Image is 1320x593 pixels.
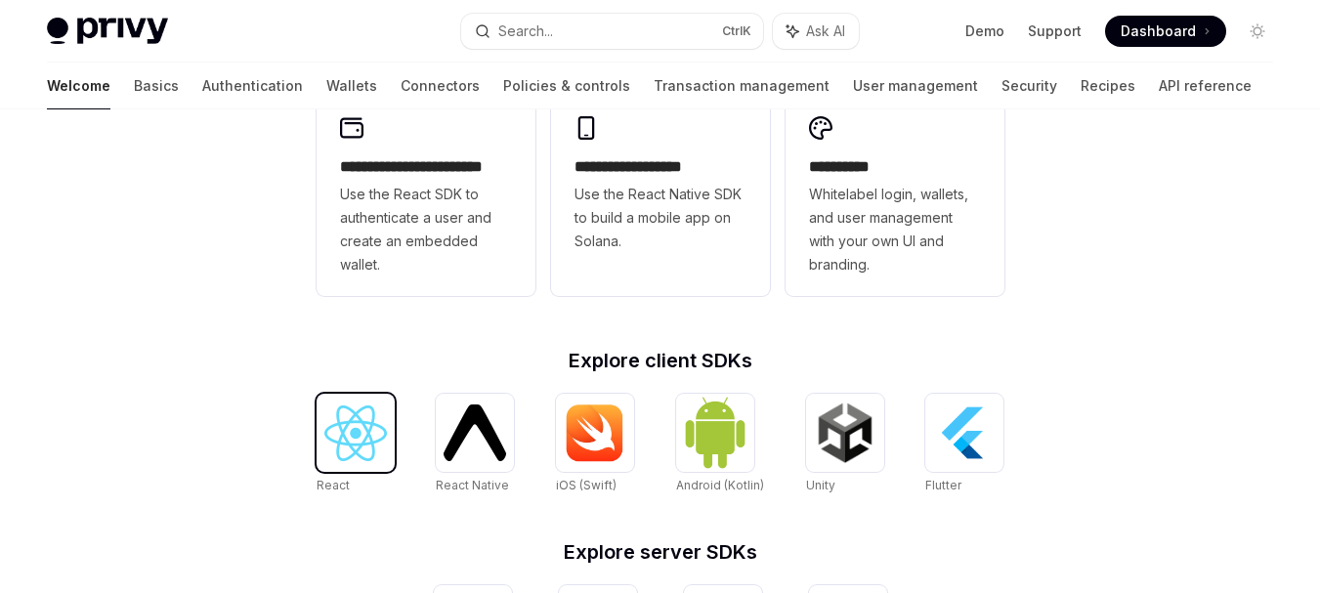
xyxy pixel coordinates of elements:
[324,405,387,461] img: React
[564,403,626,462] img: iOS (Swift)
[326,63,377,109] a: Wallets
[556,478,617,492] span: iOS (Swift)
[684,396,746,469] img: Android (Kotlin)
[444,404,506,460] img: React Native
[1159,63,1252,109] a: API reference
[317,351,1004,370] h2: Explore client SDKs
[809,183,981,276] span: Whitelabel login, wallets, and user management with your own UI and branding.
[1028,21,1082,41] a: Support
[676,394,764,495] a: Android (Kotlin)Android (Kotlin)
[134,63,179,109] a: Basics
[1105,16,1226,47] a: Dashboard
[786,97,1004,296] a: **** *****Whitelabel login, wallets, and user management with your own UI and branding.
[722,23,751,39] span: Ctrl K
[461,14,764,49] button: Search...CtrlK
[317,394,395,495] a: ReactReact
[806,478,835,492] span: Unity
[47,63,110,109] a: Welcome
[1242,16,1273,47] button: Toggle dark mode
[551,97,770,296] a: **** **** **** ***Use the React Native SDK to build a mobile app on Solana.
[202,63,303,109] a: Authentication
[654,63,830,109] a: Transaction management
[340,183,512,276] span: Use the React SDK to authenticate a user and create an embedded wallet.
[676,478,764,492] span: Android (Kotlin)
[575,183,746,253] span: Use the React Native SDK to build a mobile app on Solana.
[773,14,859,49] button: Ask AI
[556,394,634,495] a: iOS (Swift)iOS (Swift)
[814,402,876,464] img: Unity
[498,20,553,43] div: Search...
[925,478,961,492] span: Flutter
[853,63,978,109] a: User management
[401,63,480,109] a: Connectors
[503,63,630,109] a: Policies & controls
[965,21,1004,41] a: Demo
[436,394,514,495] a: React NativeReact Native
[47,18,168,45] img: light logo
[925,394,1003,495] a: FlutterFlutter
[806,21,845,41] span: Ask AI
[1081,63,1135,109] a: Recipes
[1001,63,1057,109] a: Security
[806,394,884,495] a: UnityUnity
[933,402,996,464] img: Flutter
[436,478,509,492] span: React Native
[1121,21,1196,41] span: Dashboard
[317,542,1004,562] h2: Explore server SDKs
[317,478,350,492] span: React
